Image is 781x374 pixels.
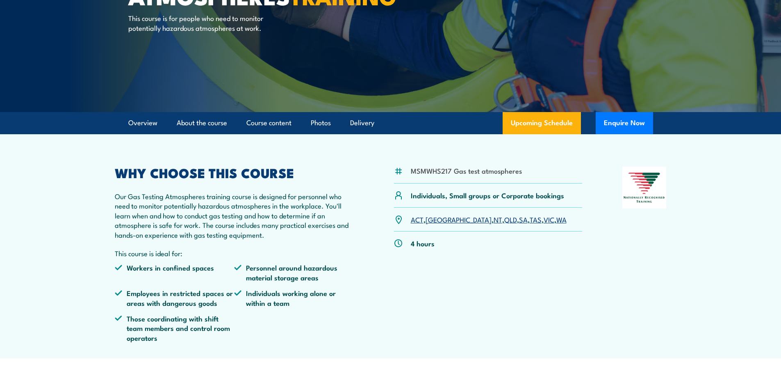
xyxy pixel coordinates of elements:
li: Employees in restricted spaces or areas with dangerous goods [115,288,235,307]
li: Those coordinating with shift team members and control room operators [115,314,235,342]
a: Delivery [350,112,374,134]
a: WA [556,214,567,224]
a: ACT [411,214,424,224]
a: NT [494,214,502,224]
button: Enquire Now [596,112,653,134]
p: 4 hours [411,239,435,248]
h2: WHY CHOOSE THIS COURSE [115,167,354,178]
p: This course is for people who need to monitor potentially hazardous atmospheres at work. [128,13,278,32]
a: TAS [530,214,542,224]
img: Nationally Recognised Training logo. [622,167,667,209]
a: Upcoming Schedule [503,112,581,134]
a: About the course [177,112,227,134]
li: MSMWHS217 Gas test atmospheres [411,166,522,175]
a: VIC [544,214,554,224]
a: [GEOGRAPHIC_DATA] [426,214,492,224]
a: SA [519,214,528,224]
p: Our Gas Testing Atmospheres training course is designed for personnel who need to monitor potenti... [115,191,354,239]
p: Individuals, Small groups or Corporate bookings [411,190,564,200]
p: This course is ideal for: [115,248,354,258]
a: Overview [128,112,157,134]
p: , , , , , , , [411,215,567,224]
li: Workers in confined spaces [115,263,235,282]
a: Photos [311,112,331,134]
a: QLD [504,214,517,224]
a: Course content [246,112,291,134]
li: Personnel around hazardous material storage areas [234,263,354,282]
li: Individuals working alone or within a team [234,288,354,307]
